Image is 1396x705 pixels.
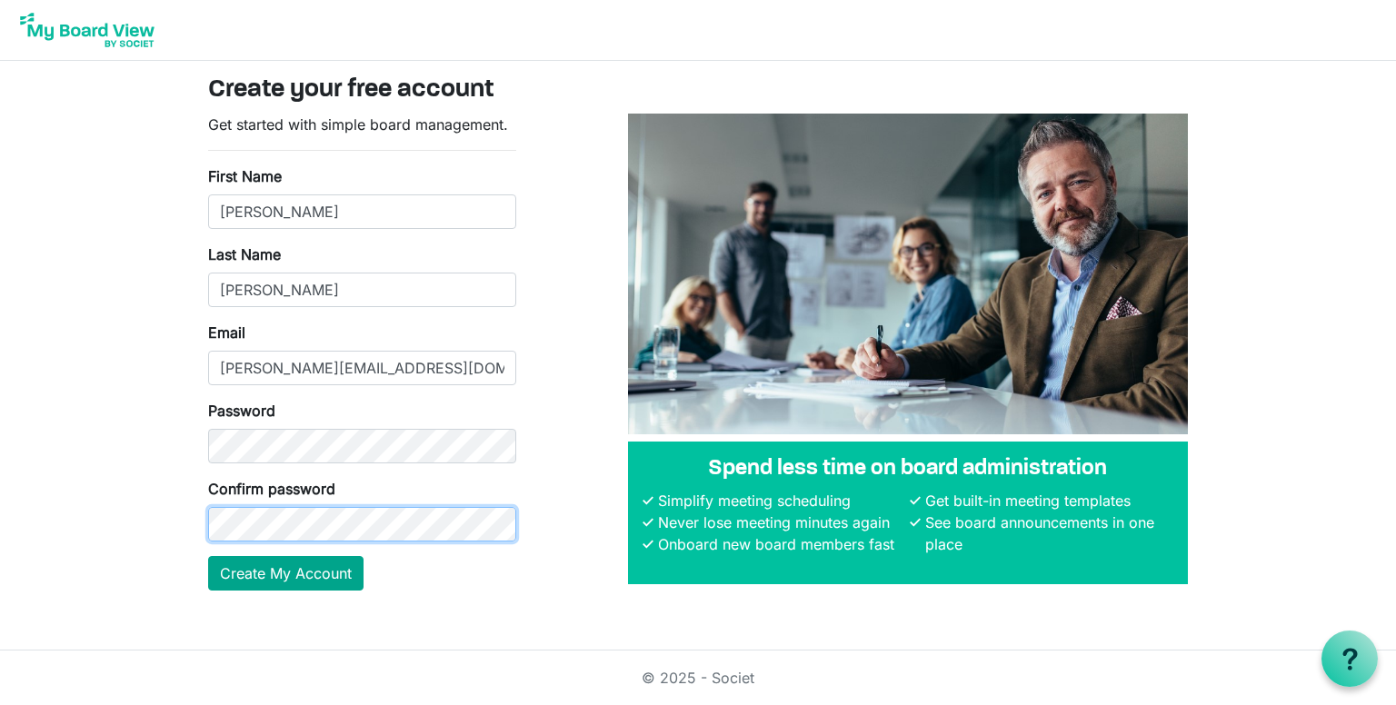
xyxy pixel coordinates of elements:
[208,400,275,422] label: Password
[921,490,1173,511] li: Get built-in meeting templates
[208,75,1188,106] h3: Create your free account
[653,533,906,555] li: Onboard new board members fast
[653,490,906,511] li: Simplify meeting scheduling
[208,556,364,591] button: Create My Account
[15,7,160,53] img: My Board View Logo
[208,115,508,134] span: Get started with simple board management.
[628,114,1188,434] img: A photograph of board members sitting at a table
[643,456,1173,482] h4: Spend less time on board administration
[921,511,1173,555] li: See board announcements in one place
[208,322,245,343] label: Email
[653,511,906,533] li: Never lose meeting minutes again
[642,669,754,687] a: © 2025 - Societ
[208,243,281,265] label: Last Name
[208,165,282,187] label: First Name
[208,478,335,500] label: Confirm password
